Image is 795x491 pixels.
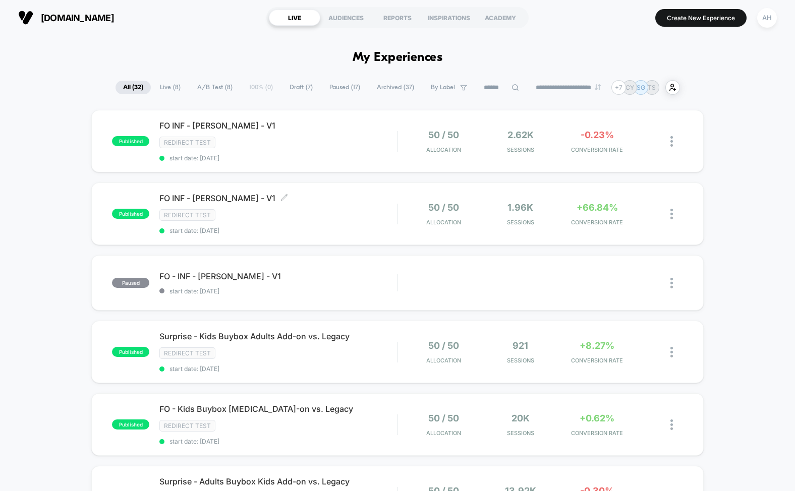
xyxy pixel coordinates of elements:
div: INSPIRATIONS [423,10,475,26]
span: All ( 32 ) [116,81,151,94]
span: 50 / 50 [428,202,459,213]
span: start date: [DATE] [159,154,397,162]
span: FO - INF - [PERSON_NAME] - V1 [159,271,397,281]
img: end [595,84,601,90]
span: Archived ( 37 ) [369,81,422,94]
span: CONVERSION RATE [561,357,633,364]
span: published [112,419,149,429]
span: start date: [DATE] [159,287,397,295]
h1: My Experiences [353,50,443,65]
span: published [112,136,149,146]
span: +66.84% [577,202,618,213]
span: CONVERSION RATE [561,146,633,153]
span: CONVERSION RATE [561,219,633,226]
span: Sessions [485,219,556,226]
span: paused [112,278,149,288]
img: Visually logo [18,10,33,25]
p: TS [648,84,656,91]
span: Redirect Test [159,137,215,148]
div: AUDIENCES [320,10,372,26]
span: Allocation [426,357,461,364]
span: Live ( 8 ) [152,81,188,94]
div: AH [757,8,777,28]
div: ACADEMY [475,10,526,26]
span: Sessions [485,429,556,437]
span: FO INF - [PERSON_NAME] - V1 [159,193,397,203]
img: close [670,347,673,357]
div: REPORTS [372,10,423,26]
span: 1.96k [507,202,533,213]
span: Redirect Test [159,209,215,221]
img: close [670,419,673,430]
span: 20k [512,413,530,423]
img: close [670,136,673,147]
span: Allocation [426,219,461,226]
span: published [112,209,149,219]
span: By Label [431,84,455,91]
span: Surprise - Kids Buybox Adults Add-on vs. Legacy [159,331,397,341]
span: Surprise - Adults Buybox Kids Add-on vs. Legacy [159,476,397,486]
span: Allocation [426,146,461,153]
span: +8.27% [580,340,614,351]
span: Sessions [485,146,556,153]
button: Create New Experience [655,9,747,27]
p: CY [626,84,634,91]
span: CONVERSION RATE [561,429,633,437]
span: A/B Test ( 8 ) [190,81,240,94]
span: Redirect Test [159,420,215,432]
span: FO INF - [PERSON_NAME] - V1 [159,120,397,131]
div: LIVE [269,10,320,26]
p: SG [637,84,645,91]
span: start date: [DATE] [159,438,397,445]
span: Paused ( 17 ) [322,81,368,94]
span: 50 / 50 [428,130,459,140]
span: 2.62k [507,130,534,140]
button: AH [754,8,780,28]
div: + 7 [611,80,626,95]
span: published [112,347,149,357]
span: 50 / 50 [428,413,459,423]
button: [DOMAIN_NAME] [15,10,117,26]
span: Allocation [426,429,461,437]
img: close [670,278,673,288]
span: [DOMAIN_NAME] [41,13,114,23]
img: close [670,209,673,219]
span: -0.23% [581,130,614,140]
span: Draft ( 7 ) [282,81,320,94]
span: Redirect Test [159,347,215,359]
span: start date: [DATE] [159,365,397,373]
span: 50 / 50 [428,340,459,351]
span: 921 [513,340,528,351]
span: +0.62% [580,413,614,423]
span: FO - Kids Buybox [MEDICAL_DATA]-on vs. Legacy [159,404,397,414]
span: start date: [DATE] [159,227,397,234]
span: Sessions [485,357,556,364]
